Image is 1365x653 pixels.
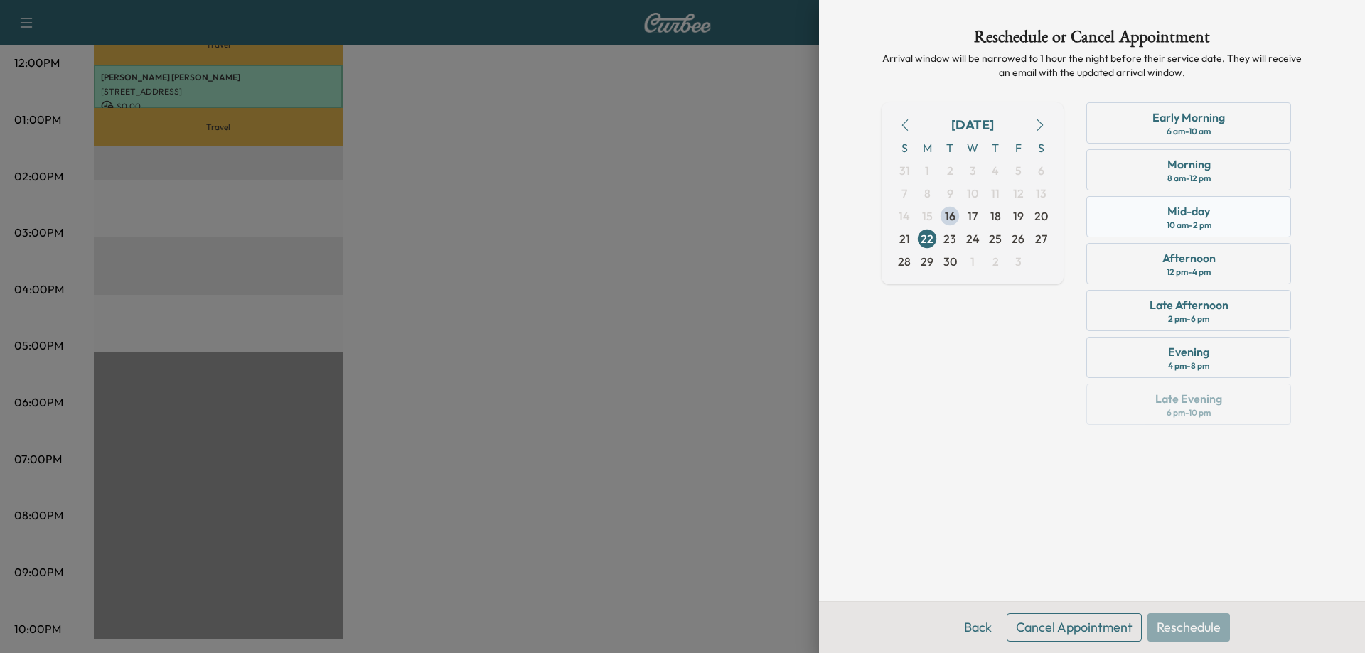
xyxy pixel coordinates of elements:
[1167,156,1211,173] div: Morning
[1012,230,1024,247] span: 26
[955,613,1001,642] button: Back
[1150,296,1228,313] div: Late Afternoon
[992,253,999,270] span: 2
[924,185,931,202] span: 8
[1168,360,1209,372] div: 4 pm - 8 pm
[968,207,978,225] span: 17
[992,162,999,179] span: 4
[1007,136,1029,159] span: F
[967,185,978,202] span: 10
[1168,313,1209,325] div: 2 pm - 6 pm
[943,253,957,270] span: 30
[899,162,910,179] span: 31
[991,185,1000,202] span: 11
[970,162,976,179] span: 3
[1162,249,1216,266] div: Afternoon
[951,115,994,135] div: [DATE]
[1152,109,1225,126] div: Early Morning
[1035,230,1047,247] span: 27
[925,162,929,179] span: 1
[966,230,980,247] span: 24
[899,230,910,247] span: 21
[921,253,933,270] span: 29
[1168,343,1209,360] div: Evening
[1167,266,1211,278] div: 12 pm - 4 pm
[1167,126,1211,137] div: 6 am - 10 am
[1034,207,1048,225] span: 20
[1036,185,1046,202] span: 13
[1038,162,1044,179] span: 6
[1029,136,1052,159] span: S
[1007,613,1142,642] button: Cancel Appointment
[916,136,938,159] span: M
[947,185,953,202] span: 9
[943,230,956,247] span: 23
[901,185,907,202] span: 7
[938,136,961,159] span: T
[1167,173,1211,184] div: 8 am - 12 pm
[1015,253,1022,270] span: 3
[922,207,933,225] span: 15
[1015,162,1022,179] span: 5
[1013,207,1024,225] span: 19
[984,136,1007,159] span: T
[921,230,933,247] span: 22
[899,207,910,225] span: 14
[882,28,1302,51] h1: Reschedule or Cancel Appointment
[945,207,955,225] span: 16
[961,136,984,159] span: W
[989,230,1002,247] span: 25
[1013,185,1024,202] span: 12
[898,253,911,270] span: 28
[1167,220,1211,231] div: 10 am - 2 pm
[1167,203,1210,220] div: Mid-day
[893,136,916,159] span: S
[947,162,953,179] span: 2
[990,207,1001,225] span: 18
[882,51,1302,80] p: Arrival window will be narrowed to 1 hour the night before their service date. They will receive ...
[970,253,975,270] span: 1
